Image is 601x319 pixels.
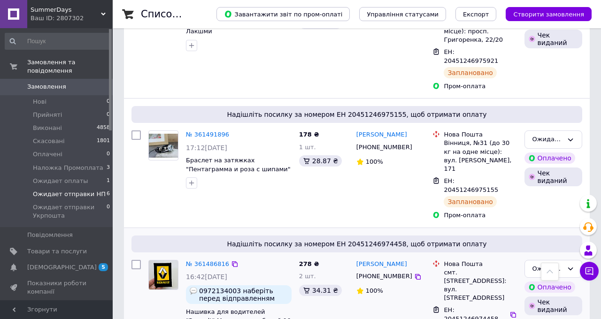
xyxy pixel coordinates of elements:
span: 100% [366,287,383,294]
span: [PHONE_NUMBER] [356,144,412,151]
div: Пром-оплата [444,82,516,91]
button: Створити замовлення [506,7,592,21]
div: Чек виданий [524,296,582,315]
button: Завантажити звіт по пром-оплаті [216,7,350,21]
div: Заплановано [444,196,497,207]
span: 1 [107,177,110,185]
h1: Список замовлень [141,8,236,20]
div: Ваш ID: 2807302 [31,14,113,23]
span: ЕН: 20451246975155 [444,177,498,193]
span: Експорт [463,11,489,18]
span: Нові [33,98,46,106]
span: 16:42[DATE] [186,273,227,281]
img: :speech_balloon: [190,287,197,295]
span: Товари та послуги [27,247,87,256]
div: Заплановано [444,67,497,78]
a: [PERSON_NAME] [356,260,407,269]
a: Створити замовлення [496,10,592,17]
span: 0 [107,111,110,119]
span: 17:12[DATE] [186,144,227,152]
span: 0 [107,98,110,106]
a: Браслет на затяжках "Пентаграмма и роза с шипами" [186,157,291,173]
input: Пошук [5,33,111,50]
div: Пром-оплата [444,211,516,220]
span: ЕН: 20451246975921 [444,48,498,64]
span: Виконані [33,124,62,132]
div: Вінниця, №31 (до 30 кг на одне місце): вул. [PERSON_NAME], 171 [444,139,516,173]
span: 2 шт. [299,273,316,280]
span: 1 шт. [299,144,316,151]
a: Фото товару [148,260,178,290]
span: Ожидает оплаты [33,177,88,185]
span: Надішліть посилку за номером ЕН 20451246975155, щоб отримати оплату [135,110,578,119]
span: 0 [107,203,110,220]
a: № 361491896 [186,131,229,138]
span: 100% [366,158,383,165]
span: 5 [99,263,108,271]
span: SummerDays [31,6,101,14]
span: 278 ₴ [299,260,319,267]
span: Наложка Промоплата [33,164,103,172]
span: 0972134003 наберіть перед відправленням [199,287,288,302]
span: Створити замовлення [513,11,584,18]
span: 3 [107,164,110,172]
a: Фото товару [148,130,178,160]
div: Нова Пошта [444,130,516,139]
a: [PERSON_NAME] [356,130,407,139]
img: Фото товару [149,134,178,158]
div: смт. [STREET_ADDRESS]: вул. [STREET_ADDRESS] [444,268,516,303]
span: Оплачені [33,150,62,159]
span: Ожидает отправки НП [33,190,106,198]
span: 178 ₴ [299,131,319,138]
button: Управління статусами [359,7,446,21]
span: Скасовані [33,137,65,145]
div: Оплачено [524,281,575,293]
div: 28.87 ₴ [299,155,342,167]
div: Оплачено [524,152,575,164]
span: [DEMOGRAPHIC_DATA] [27,263,97,272]
span: Ожидает отправки Укрпошта [33,203,107,220]
span: Завантажити звіт по пром-оплаті [224,10,342,18]
span: [PHONE_NUMBER] [356,273,412,280]
div: Нова Пошта [444,260,516,268]
span: Надішліть посилку за номером ЕН 20451246974458, щоб отримати оплату [135,239,578,249]
span: Управління статусами [367,11,439,18]
span: Замовлення та повідомлення [27,58,113,75]
div: Ожидает отправки НП [532,135,563,144]
span: 1801 [97,137,110,145]
span: Прийняті [33,111,62,119]
span: 6 [107,190,110,198]
a: № 361486816 [186,260,229,267]
span: 0 [107,150,110,159]
button: Експорт [455,7,497,21]
div: Чек виданий [524,30,582,48]
div: Чек виданий [524,167,582,186]
div: Ожидает отправки НП [532,264,563,274]
div: 34.31 ₴ [299,285,342,296]
span: Показники роботи компанії [27,279,87,296]
span: Повідомлення [27,231,73,239]
button: Чат з покупцем [580,262,599,281]
span: 4858 [97,124,110,132]
span: Замовлення [27,83,66,91]
img: Фото товару [149,260,178,289]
